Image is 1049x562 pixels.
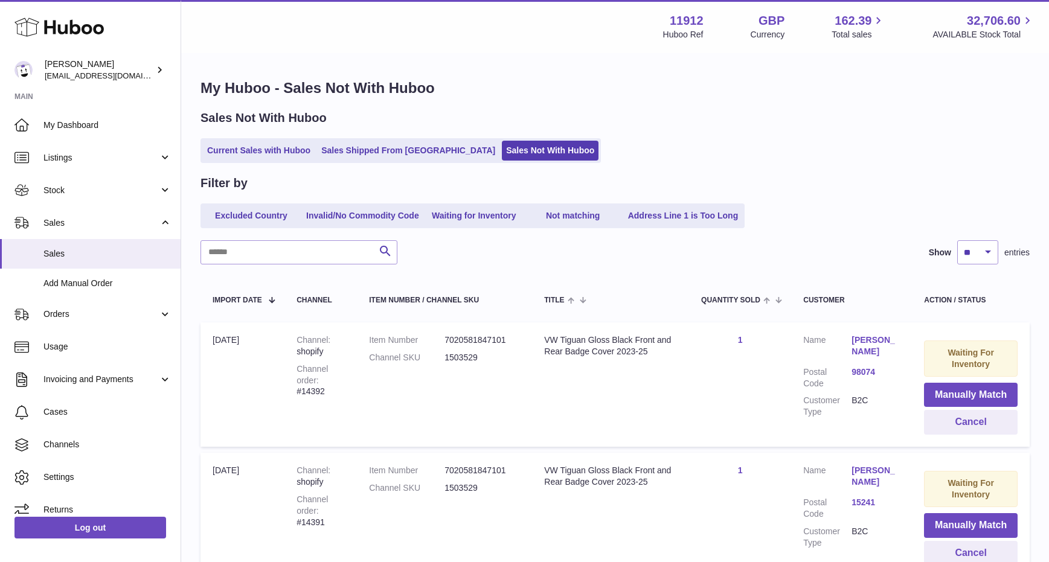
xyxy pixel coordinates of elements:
span: Listings [43,152,159,164]
label: Show [929,247,951,258]
div: Item Number / Channel SKU [369,296,520,304]
button: Cancel [924,410,1018,435]
span: Quantity Sold [701,296,760,304]
dt: Item Number [369,465,444,476]
a: [PERSON_NAME] [852,334,900,357]
dt: Name [803,334,852,360]
dd: 7020581847101 [444,334,520,346]
dt: Channel SKU [369,352,444,363]
h2: Sales Not With Huboo [200,110,327,126]
dd: B2C [852,395,900,418]
a: Log out [14,517,166,538]
span: Orders [43,308,159,320]
span: Cases [43,406,172,418]
strong: GBP [759,13,784,29]
strong: Channel [297,465,330,475]
strong: Waiting For Inventory [948,478,993,499]
a: Sales Shipped From [GEOGRAPHIC_DATA] [317,141,499,161]
span: Stock [43,185,159,196]
dd: 1503529 [444,352,520,363]
div: Huboo Ref [663,29,704,40]
a: Not matching [525,206,621,226]
div: Channel [297,296,345,304]
span: Add Manual Order [43,278,172,289]
span: Sales [43,217,159,229]
a: 162.39 Total sales [832,13,885,40]
dt: Customer Type [803,395,852,418]
a: Waiting for Inventory [426,206,522,226]
strong: 11912 [670,13,704,29]
span: 162.39 [835,13,871,29]
img: info@carbonmyride.com [14,61,33,79]
div: shopify [297,465,345,488]
strong: Channel order [297,364,328,385]
span: [EMAIL_ADDRESS][DOMAIN_NAME] [45,71,178,80]
span: AVAILABLE Stock Total [932,29,1035,40]
span: Returns [43,504,172,516]
a: 32,706.60 AVAILABLE Stock Total [932,13,1035,40]
dd: 7020581847101 [444,465,520,476]
h1: My Huboo - Sales Not With Huboo [200,78,1030,98]
dt: Postal Code [803,366,852,389]
button: Manually Match [924,383,1018,407]
span: entries [1004,247,1030,258]
dt: Item Number [369,334,444,346]
a: Invalid/No Commodity Code [302,206,423,226]
div: #14392 [297,363,345,398]
strong: Channel order [297,494,328,516]
a: Address Line 1 is Too Long [624,206,743,226]
div: shopify [297,334,345,357]
div: VW Tiguan Gloss Black Front and Rear Badge Cover 2023-25 [544,465,677,488]
span: Total sales [832,29,885,40]
a: 98074 [852,366,900,378]
div: #14391 [297,494,345,528]
a: Sales Not With Huboo [502,141,598,161]
div: [PERSON_NAME] [45,59,153,81]
span: 32,706.60 [967,13,1021,29]
td: [DATE] [200,322,284,447]
h2: Filter by [200,175,248,191]
div: Action / Status [924,296,1018,304]
div: Currency [751,29,785,40]
span: Channels [43,439,172,450]
a: 1 [738,465,743,475]
span: Settings [43,471,172,483]
a: [PERSON_NAME] [852,465,900,488]
a: Current Sales with Huboo [203,141,315,161]
dt: Name [803,465,852,491]
button: Manually Match [924,513,1018,538]
span: Title [544,296,564,304]
dd: 1503529 [444,482,520,494]
span: My Dashboard [43,120,172,131]
span: Usage [43,341,172,353]
div: VW Tiguan Gloss Black Front and Rear Badge Cover 2023-25 [544,334,677,357]
dt: Postal Code [803,497,852,520]
div: Customer [803,296,900,304]
a: Excluded Country [203,206,300,226]
a: 15241 [852,497,900,508]
dt: Customer Type [803,526,852,549]
strong: Channel [297,335,330,345]
strong: Waiting For Inventory [948,348,993,369]
span: Invoicing and Payments [43,374,159,385]
span: Import date [213,296,262,304]
dd: B2C [852,526,900,549]
span: Sales [43,248,172,260]
dt: Channel SKU [369,482,444,494]
a: 1 [738,335,743,345]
